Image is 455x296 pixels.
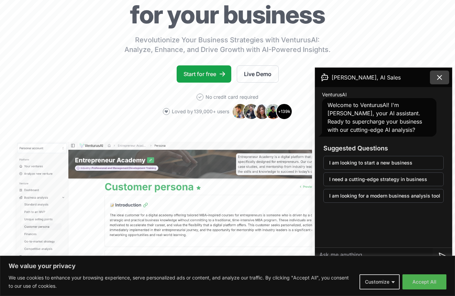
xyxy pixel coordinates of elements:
span: VenturusAI [322,91,347,98]
h3: Suggested Questions [323,144,444,153]
a: Live Demo [237,65,279,83]
span: Welcome to VenturusAI! I'm [PERSON_NAME], your AI assistant. Ready to supercharge your business w... [328,102,422,133]
span: [PERSON_NAME], AI Sales [332,73,401,82]
button: Customize [359,274,400,289]
img: Avatar 4 [265,103,281,120]
img: Avatar 3 [254,103,270,120]
button: Accept All [402,274,446,289]
img: Avatar 1 [232,103,248,120]
a: Start for free [177,65,231,83]
p: We value your privacy [9,262,446,270]
p: We use cookies to enhance your browsing experience, serve personalized ads or content, and analyz... [9,274,354,290]
button: I need a cutting-edge strategy in business [323,172,444,186]
button: I am looking to start a new business [323,156,444,170]
button: I am looking for a modern business analysis tool [323,189,444,203]
img: Avatar 2 [243,103,259,120]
